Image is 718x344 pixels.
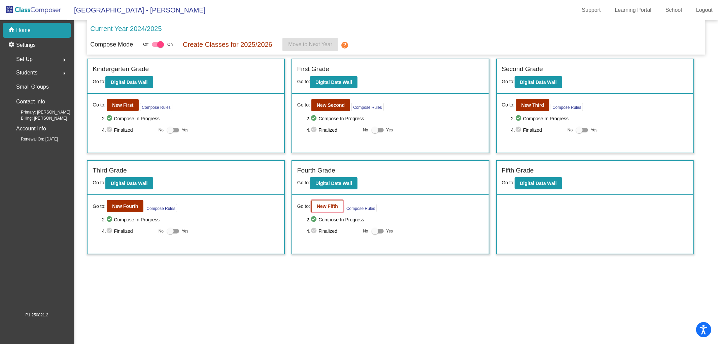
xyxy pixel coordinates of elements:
button: Compose Rules [551,103,583,111]
span: Go to: [297,101,310,108]
button: Digital Data Wall [105,177,153,189]
b: Digital Data Wall [520,80,557,85]
span: Move to Next Year [288,41,332,47]
p: Contact Info [16,97,45,106]
span: No [363,127,368,133]
span: Yes [386,126,393,134]
span: 4. Finalized [307,126,360,134]
span: 2. Compose In Progress [307,115,484,123]
span: 2. Compose In Progress [307,216,484,224]
b: Digital Data Wall [111,80,147,85]
button: Compose Rules [140,103,172,111]
mat-icon: check_circle [106,216,114,224]
label: Kindergarten Grade [93,64,149,74]
a: Logout [691,5,718,15]
span: No [159,127,164,133]
span: Yes [591,126,597,134]
button: Digital Data Wall [310,76,357,88]
span: Go to: [502,79,515,84]
span: Go to: [93,79,105,84]
span: Go to: [297,180,310,185]
mat-icon: settings [8,41,16,49]
button: Compose Rules [345,204,377,212]
b: Digital Data Wall [111,181,147,186]
span: Go to: [297,203,310,210]
b: New First [112,102,133,108]
span: 4. Finalized [307,227,360,235]
label: Third Grade [93,166,127,176]
button: New Fifth [311,200,343,212]
p: Create Classes for 2025/2026 [183,39,272,50]
span: Go to: [502,180,515,185]
mat-icon: check_circle [310,115,318,123]
span: 2. Compose In Progress [102,216,279,224]
p: Home [16,26,31,34]
span: 4. Finalized [511,126,564,134]
mat-icon: check_circle [106,227,114,235]
span: On [167,41,173,48]
b: Digital Data Wall [315,80,352,85]
span: Go to: [93,180,105,185]
button: New First [107,99,139,111]
button: Compose Rules [145,204,177,212]
mat-icon: check_circle [515,126,523,134]
span: Off [143,41,148,48]
mat-icon: arrow_right [60,69,68,77]
span: No [568,127,573,133]
button: Digital Data Wall [515,76,562,88]
button: Digital Data Wall [105,76,153,88]
button: Compose Rules [351,103,383,111]
mat-icon: home [8,26,16,34]
label: Fifth Grade [502,166,534,176]
span: Yes [386,227,393,235]
button: Digital Data Wall [515,177,562,189]
span: 2. Compose In Progress [511,115,688,123]
b: Digital Data Wall [520,181,557,186]
p: Account Info [16,124,46,133]
span: Go to: [93,203,105,210]
b: New Third [521,102,544,108]
b: New Second [317,102,345,108]
p: Current Year 2024/2025 [90,24,162,34]
span: No [159,228,164,234]
button: Move to Next Year [282,38,338,51]
mat-icon: check_circle [310,216,318,224]
span: Yes [182,227,189,235]
mat-icon: help [341,41,349,49]
button: New Third [516,99,550,111]
a: Support [577,5,606,15]
p: Compose Mode [90,40,133,49]
b: Digital Data Wall [315,181,352,186]
span: No [363,228,368,234]
span: Go to: [297,79,310,84]
label: First Grade [297,64,329,74]
label: Second Grade [502,64,543,74]
button: Digital Data Wall [310,177,357,189]
span: Billing: [PERSON_NAME] [10,115,67,121]
span: [GEOGRAPHIC_DATA] - [PERSON_NAME] [67,5,205,15]
p: Settings [16,41,36,49]
span: 4. Finalized [102,227,155,235]
span: Renewal On: [DATE] [10,136,58,142]
p: Small Groups [16,82,49,92]
mat-icon: check_circle [106,126,114,134]
span: Go to: [93,101,105,108]
span: Set Up [16,55,33,64]
span: Students [16,68,37,77]
span: 4. Finalized [102,126,155,134]
b: New Fifth [317,204,338,209]
span: Go to: [502,101,515,108]
span: Yes [182,126,189,134]
button: New Fourth [107,200,143,212]
mat-icon: check_circle [310,126,318,134]
a: School [660,5,687,15]
span: Primary: [PERSON_NAME] [10,109,70,115]
mat-icon: check_circle [106,115,114,123]
a: Learning Portal [610,5,657,15]
mat-icon: arrow_right [60,56,68,64]
button: New Second [311,99,350,111]
label: Fourth Grade [297,166,335,176]
mat-icon: check_circle [515,115,523,123]
mat-icon: check_circle [310,227,318,235]
b: New Fourth [112,204,138,209]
